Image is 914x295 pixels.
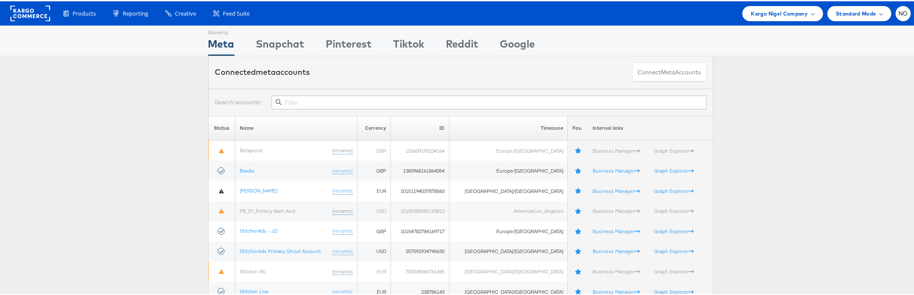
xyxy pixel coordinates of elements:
[654,146,694,153] a: Graph Explorer
[593,186,640,193] a: Business Manager
[240,287,269,293] a: Stitcher Live
[208,25,235,35] div: Showing
[593,287,640,294] a: Business Manager
[394,35,425,55] div: Tiktok
[333,287,353,294] a: (rename)
[632,61,707,81] button: ConnectmetaAccounts
[449,220,568,240] td: Europe/[GEOGRAPHIC_DATA]
[593,206,640,213] a: Business Manager
[333,166,353,173] a: (rename)
[357,200,390,220] td: USD
[899,10,908,15] span: NO
[449,115,568,139] th: Timezone
[333,146,353,153] a: (rename)
[223,8,250,16] span: Feed Suite
[357,160,390,180] td: GBP
[240,247,321,253] a: StitcherAds Primary Ghost Account
[449,139,568,160] td: Europe/[GEOGRAPHIC_DATA]
[654,227,694,233] a: Graph Explorer
[593,227,640,233] a: Business Manager
[390,139,449,160] td: 102609193234164
[357,260,390,281] td: EUR
[751,8,808,17] span: Kargo Nigel Company
[390,180,449,200] td: 10151194037878560
[357,115,390,139] th: Currency
[357,220,390,240] td: GBP
[836,8,876,17] span: Standard Mode
[333,247,353,254] a: (rename)
[235,115,357,139] th: Name
[333,206,353,214] a: (rename)
[390,200,449,220] td: 10155382582159812
[240,206,295,213] a: PB_ST_Pottery Barn Acct
[390,220,449,240] td: 10154782784169717
[240,166,254,173] a: Blacks
[593,146,640,153] a: Business Manager
[240,226,277,233] a: StitcherAds - JD
[208,35,235,55] div: Meta
[357,180,390,200] td: EUR
[256,35,305,55] div: Snapchat
[240,146,262,152] a: Betapond
[390,260,449,281] td: 700038486761485
[654,267,694,273] a: Graph Explorer
[333,186,353,193] a: (rename)
[256,66,276,76] span: meta
[240,186,277,192] a: [PERSON_NAME]
[215,65,310,77] div: Connected accounts
[73,8,96,16] span: Products
[654,186,694,193] a: Graph Explorer
[272,94,706,108] input: Filter
[357,139,390,160] td: GBP
[661,67,676,75] span: meta
[449,160,568,180] td: Europe/[GEOGRAPHIC_DATA]
[654,247,694,253] a: Graph Explorer
[449,180,568,200] td: [GEOGRAPHIC_DATA]/[GEOGRAPHIC_DATA]
[449,260,568,281] td: [GEOGRAPHIC_DATA]/[GEOGRAPHIC_DATA]
[326,35,372,55] div: Pinterest
[357,240,390,260] td: USD
[240,267,266,273] a: Stitcher IRL
[654,166,694,173] a: Graph Explorer
[333,267,353,274] a: (rename)
[654,287,694,294] a: Graph Explorer
[123,8,148,16] span: Reporting
[390,115,449,139] th: ID
[593,267,640,273] a: Business Manager
[333,226,353,234] a: (rename)
[390,240,449,260] td: 257592934745630
[390,160,449,180] td: 1383968161864054
[446,35,479,55] div: Reddit
[175,8,196,16] span: Creative
[208,115,235,139] th: Status
[500,35,535,55] div: Google
[449,200,568,220] td: America/Los_Angeles
[593,247,640,253] a: Business Manager
[654,206,694,213] a: Graph Explorer
[593,166,640,173] a: Business Manager
[449,240,568,260] td: [GEOGRAPHIC_DATA]/[GEOGRAPHIC_DATA]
